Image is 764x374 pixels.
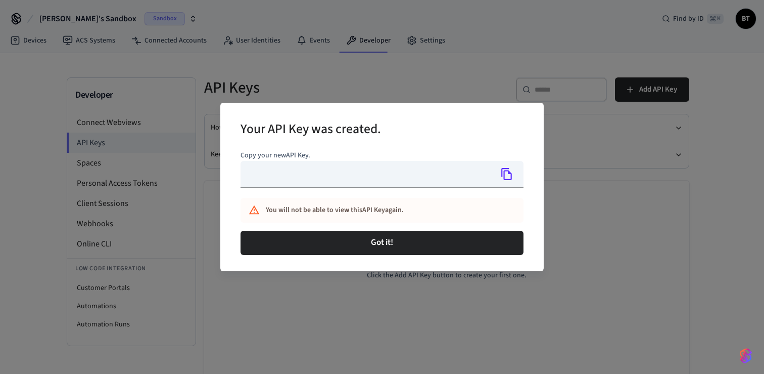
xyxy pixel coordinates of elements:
[241,231,523,255] button: Got it!
[266,201,479,220] div: You will not be able to view this API Key again.
[241,115,381,146] h2: Your API Key was created.
[241,150,523,161] p: Copy your new API Key .
[740,348,752,364] img: SeamLogoGradient.69752ec5.svg
[496,163,517,185] button: Copy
